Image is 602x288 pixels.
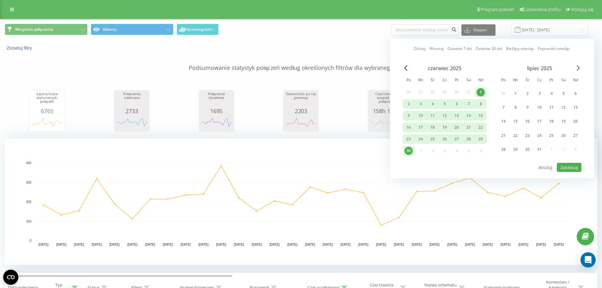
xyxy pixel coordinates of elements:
div: Połączenia odebrane [116,92,148,108]
div: pt 13 cze 2025 [451,111,463,120]
div: 2203 [285,108,317,114]
div: pon 2 cze 2025 [403,99,415,109]
div: 2733 [116,108,148,114]
div: 10 [417,112,425,120]
div: 15 [511,117,520,126]
div: 29 [477,135,485,143]
text: [DATE] [518,243,528,246]
button: Zresetuj filtry [5,45,35,51]
abbr: środa [428,76,437,85]
div: 1695 [201,108,232,114]
text: [DATE] [74,243,84,246]
div: pon 9 cze 2025 [403,111,415,120]
div: 16 [404,123,413,132]
div: 12 [441,112,449,120]
button: Harmonogram [177,24,219,35]
button: Główny [91,24,173,35]
div: 1 [477,88,485,96]
div: wt 3 cze 2025 [415,99,427,109]
div: 3 [535,89,544,98]
text: [DATE] [376,243,386,246]
div: 13 [571,103,580,112]
div: ndz 22 cze 2025 [475,123,487,132]
div: lipiec 2025 [497,65,581,71]
text: [DATE] [145,243,155,246]
text: [DATE] [56,243,66,246]
div: 23 [404,135,413,143]
button: Zastosuj [557,163,581,172]
div: 27 [453,135,461,143]
div: 158h 12m [370,108,401,114]
div: pon 30 cze 2025 [403,146,415,156]
div: śr 18 cze 2025 [427,123,439,132]
div: 28 [499,145,508,154]
div: 17 [535,117,544,126]
text: 0 [29,239,31,242]
div: 12 [559,103,568,112]
div: pon 28 lip 2025 [497,144,509,156]
text: [DATE] [341,243,351,246]
div: sob 28 cze 2025 [463,134,475,144]
div: 26 [559,132,568,140]
div: wt 10 cze 2025 [415,111,427,120]
text: [DATE] [181,243,191,246]
div: 3 [417,100,425,108]
div: czw 3 lip 2025 [533,88,545,99]
div: czw 19 cze 2025 [439,123,451,132]
p: Podsumowanie statystyk połączeń według określonych filtrów dla wybranego okresu [5,51,597,72]
text: [DATE] [501,243,511,246]
div: pt 18 lip 2025 [545,116,557,127]
text: 300 [26,181,31,184]
div: 30 [404,147,413,155]
div: wt 29 lip 2025 [509,144,521,156]
text: [DATE] [198,243,209,246]
div: sob 19 lip 2025 [557,116,569,127]
div: 22 [477,123,485,132]
div: 5 [559,89,568,98]
div: wt 8 lip 2025 [509,101,521,113]
div: czw 31 lip 2025 [533,144,545,156]
div: śr 30 lip 2025 [521,144,533,156]
div: 6 [571,89,580,98]
abbr: piątek [547,76,556,85]
text: [DATE] [252,243,262,246]
div: 19 [441,123,449,132]
abbr: wtorek [416,76,425,85]
div: 7 [465,100,473,108]
text: [DATE] [287,243,297,246]
div: czw 12 cze 2025 [439,111,451,120]
svg: A chart. [5,138,597,265]
abbr: wtorek [511,76,520,85]
div: pt 6 cze 2025 [451,99,463,109]
div: czerwiec 2025 [403,65,487,71]
div: pon 16 cze 2025 [403,123,415,132]
div: 14 [465,112,473,120]
svg: A chart. [31,114,63,133]
div: 10 [535,103,544,112]
span: Harmonogram [185,27,211,32]
div: 8 [477,100,485,108]
div: pt 20 cze 2025 [451,123,463,132]
abbr: sobota [464,76,473,85]
text: [DATE] [429,243,440,246]
input: Wyszukiwanie według numeru [391,24,458,36]
text: [DATE] [483,243,493,246]
text: 400 [26,161,31,165]
div: pon 14 lip 2025 [497,116,509,127]
a: Ostatnie 30 dni [476,46,502,52]
div: czw 10 lip 2025 [533,101,545,113]
div: wt 15 lip 2025 [509,116,521,127]
div: 9 [404,112,413,120]
svg: A chart. [116,114,148,133]
text: [DATE] [358,243,368,246]
div: 5 [441,100,449,108]
div: 9 [523,103,532,112]
div: 20 [453,123,461,132]
svg: A chart. [370,114,401,133]
a: Poprzedni miesiąc [538,46,570,52]
div: wt 24 cze 2025 [415,134,427,144]
div: 11 [429,112,437,120]
svg: A chart. [201,114,232,133]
